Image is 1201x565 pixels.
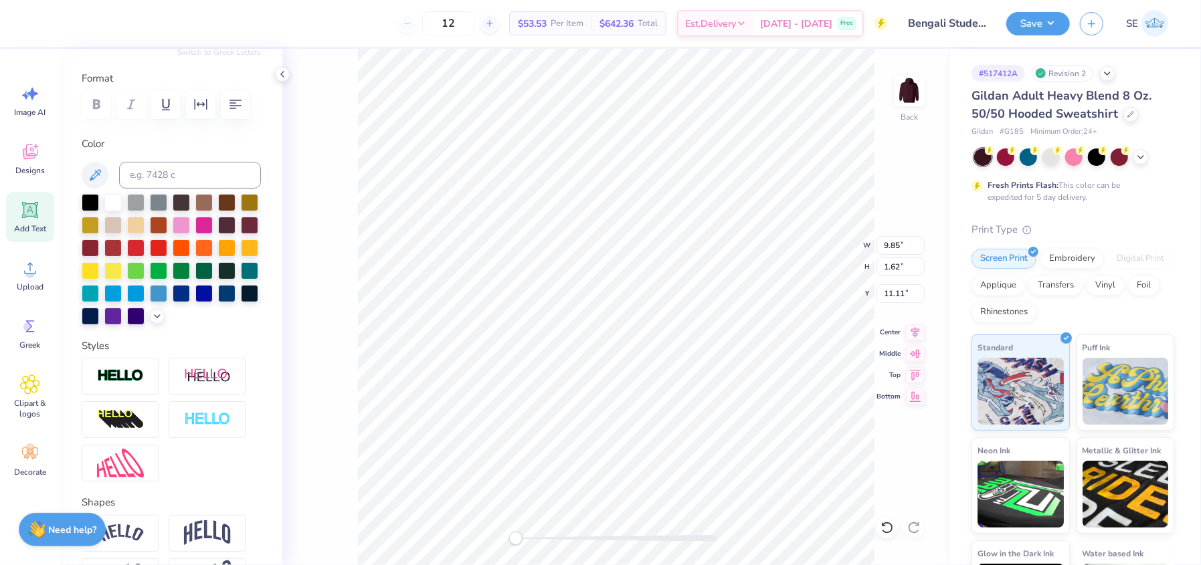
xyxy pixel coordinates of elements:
span: Free [840,19,853,28]
a: SE [1120,10,1174,37]
label: Shapes [82,495,115,510]
span: Glow in the Dark Ink [978,546,1054,560]
span: Clipart & logos [8,398,52,419]
span: Middle [876,348,901,359]
span: Upload [17,281,43,292]
span: Est. Delivery [685,17,736,31]
img: Shirley Evaleen B [1141,10,1168,37]
div: Print Type [972,222,1174,237]
div: Screen Print [972,249,1036,269]
div: Foil [1128,275,1160,296]
span: Image AI [15,107,46,118]
span: Gildan [972,126,993,138]
span: $53.53 [518,17,547,31]
label: Styles [82,338,109,354]
span: # G185 [1000,126,1024,138]
div: Vinyl [1087,275,1124,296]
img: Puff Ink [1083,358,1169,425]
img: Standard [978,358,1064,425]
input: e.g. 7428 c [119,162,261,189]
div: Digital Print [1108,249,1173,269]
div: Back [901,111,918,123]
div: Rhinestones [972,302,1036,322]
div: Transfers [1029,275,1083,296]
img: Arch [184,520,231,546]
strong: Fresh Prints Flash: [988,180,1058,191]
span: [DATE] - [DATE] [760,17,832,31]
button: Switch to Greek Letters [177,47,261,58]
span: Greek [20,340,41,350]
img: Arc [97,524,144,542]
div: This color can be expedited for 5 day delivery. [988,179,1152,203]
label: Format [82,71,261,86]
div: Embroidery [1040,249,1104,269]
span: SE [1126,16,1138,31]
span: Minimum Order: 24 + [1030,126,1097,138]
span: Water based Ink [1083,546,1144,560]
input: – – [422,11,474,35]
div: # 517412A [972,65,1025,82]
span: Neon Ink [978,443,1010,457]
button: Save [1006,12,1070,35]
span: Standard [978,340,1013,354]
img: 3D Illusion [97,409,144,431]
span: $642.36 [599,17,634,31]
span: Top [876,370,901,380]
span: Add Text [14,223,46,234]
img: Neon Ink [978,461,1064,528]
span: Gildan Adult Heavy Blend 8 Oz. 50/50 Hooded Sweatshirt [972,88,1151,122]
span: Per Item [551,17,583,31]
span: Bottom [876,391,901,402]
strong: Need help? [49,524,97,536]
span: Designs [15,165,45,176]
span: Metallic & Glitter Ink [1083,443,1162,457]
img: Shadow [184,368,231,384]
img: Metallic & Glitter Ink [1083,461,1169,528]
span: Center [876,327,901,338]
div: Accessibility label [509,532,523,545]
img: Free Distort [97,449,144,477]
input: Untitled Design [898,10,996,37]
div: Applique [972,275,1025,296]
img: Stroke [97,368,144,384]
label: Color [82,136,261,152]
span: Total [638,17,658,31]
div: Revision 2 [1032,65,1093,82]
span: Puff Ink [1083,340,1111,354]
img: Back [896,78,923,104]
img: Negative Space [184,412,231,427]
span: Decorate [14,467,46,477]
